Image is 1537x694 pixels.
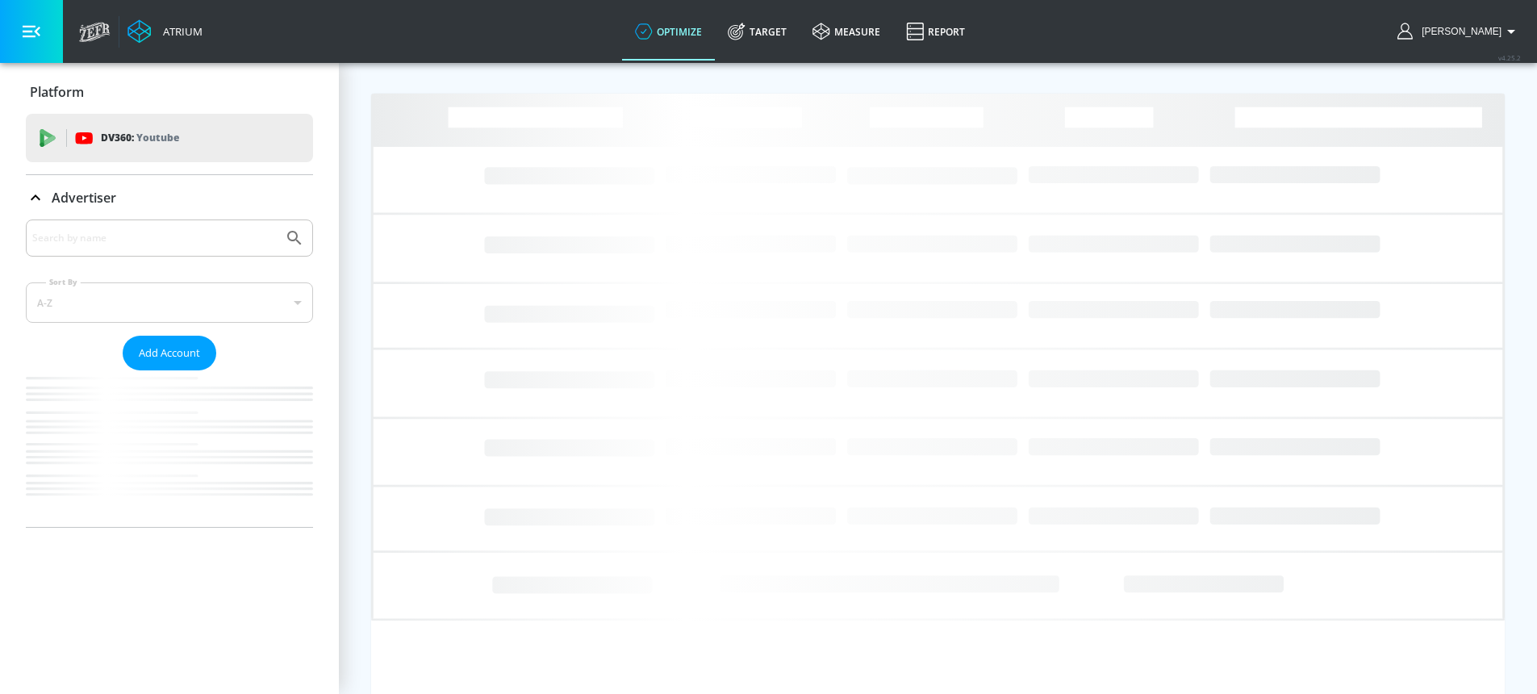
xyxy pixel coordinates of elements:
[157,24,203,39] div: Atrium
[30,83,84,101] p: Platform
[101,129,179,147] p: DV360:
[26,370,313,527] nav: list of Advertiser
[32,228,277,249] input: Search by name
[136,129,179,146] p: Youtube
[1397,22,1521,41] button: [PERSON_NAME]
[622,2,715,61] a: optimize
[26,282,313,323] div: A-Z
[139,344,200,362] span: Add Account
[1415,26,1501,37] span: login as: harvir.chahal@zefr.com
[1498,53,1521,62] span: v 4.25.2
[893,2,978,61] a: Report
[123,336,216,370] button: Add Account
[46,277,81,287] label: Sort By
[800,2,893,61] a: measure
[26,114,313,162] div: DV360: Youtube
[26,219,313,527] div: Advertiser
[127,19,203,44] a: Atrium
[26,69,313,115] div: Platform
[715,2,800,61] a: Target
[52,189,116,207] p: Advertiser
[26,175,313,220] div: Advertiser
